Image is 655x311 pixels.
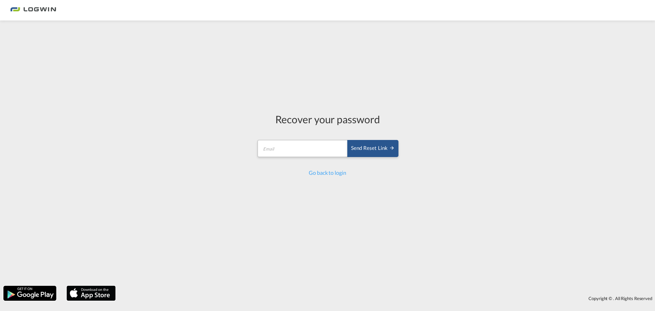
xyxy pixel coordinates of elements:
[119,293,655,304] div: Copyright © . All Rights Reserved
[10,3,56,18] img: bc73a0e0d8c111efacd525e4c8ad7d32.png
[258,140,348,157] input: Email
[66,285,116,301] img: apple.png
[3,285,57,301] img: google.png
[389,145,395,151] md-icon: icon-arrow-right
[309,169,346,176] a: Go back to login
[351,144,395,152] div: Send reset link
[347,140,398,157] button: SEND RESET LINK
[257,112,398,126] div: Recover your password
